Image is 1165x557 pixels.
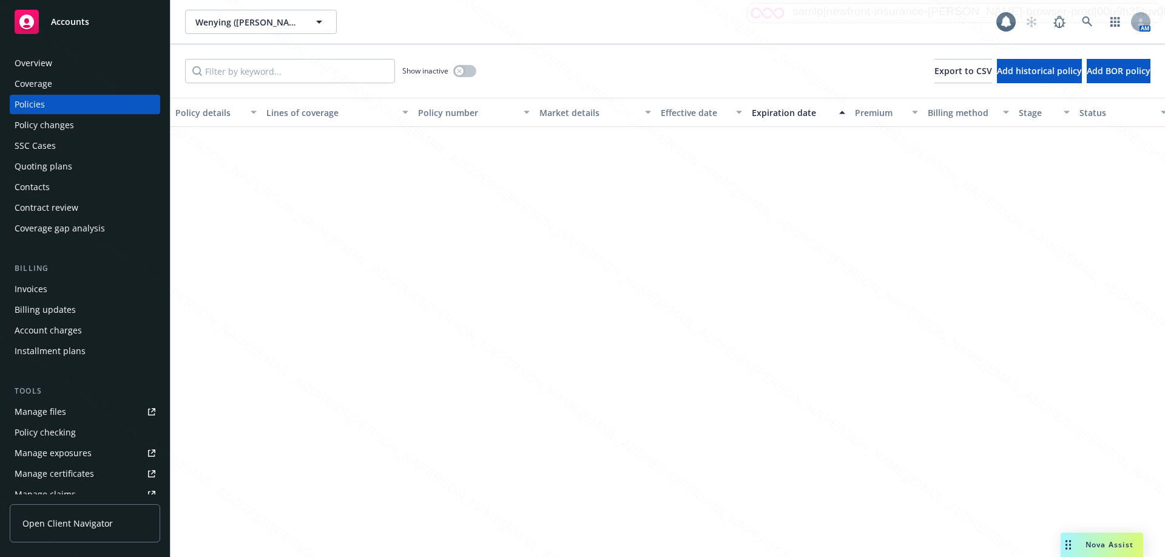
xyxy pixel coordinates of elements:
a: Manage claims [10,485,160,504]
button: Policy details [171,98,262,127]
div: Policy details [175,106,243,119]
div: Stage [1019,106,1056,119]
a: Policy checking [10,423,160,442]
div: Lines of coverage [266,106,395,119]
div: Policies [15,95,45,114]
button: Policy number [413,98,535,127]
a: Billing updates [10,300,160,320]
span: Add historical policy [997,65,1082,77]
span: Export to CSV [934,65,992,77]
div: Market details [539,106,638,119]
a: Manage exposures [10,443,160,463]
div: Installment plans [15,341,86,361]
button: Add historical policy [997,59,1082,83]
div: Contacts [15,177,50,197]
div: Policy changes [15,115,74,135]
button: Export to CSV [934,59,992,83]
button: Lines of coverage [262,98,413,127]
button: Expiration date [747,98,850,127]
a: Account charges [10,321,160,340]
div: Status [1079,106,1153,119]
a: Overview [10,53,160,73]
div: Premium [855,106,905,119]
div: Expiration date [752,106,832,119]
button: Add BOR policy [1087,59,1150,83]
button: Billing method [923,98,1014,127]
span: Nova Assist [1086,539,1133,550]
div: Invoices [15,279,47,299]
button: Nova Assist [1061,533,1143,557]
button: Stage [1014,98,1075,127]
div: Manage claims [15,485,76,504]
button: Premium [850,98,923,127]
span: Open Client Navigator [22,517,113,530]
div: SSC Cases [15,136,56,155]
a: Policy changes [10,115,160,135]
div: Manage files [15,402,66,422]
a: Contacts [10,177,160,197]
a: Report a Bug [1047,10,1072,34]
span: Add BOR policy [1087,65,1150,77]
div: Policy number [418,106,516,119]
button: Wenying ([PERSON_NAME]) [PERSON_NAME] [185,10,337,34]
a: Search [1075,10,1099,34]
div: Tools [10,385,160,397]
a: Contract review [10,198,160,217]
div: Coverage gap analysis [15,219,105,238]
a: Quoting plans [10,157,160,176]
div: Billing updates [15,300,76,320]
a: SSC Cases [10,136,160,155]
a: Policies [10,95,160,114]
div: Billing method [928,106,996,119]
a: Switch app [1103,10,1127,34]
div: Billing [10,262,160,275]
a: Manage files [10,402,160,422]
span: Accounts [51,17,89,27]
div: Manage certificates [15,464,94,484]
button: Market details [535,98,656,127]
div: Overview [15,53,52,73]
div: Policy checking [15,423,76,442]
div: Coverage [15,74,52,94]
a: Coverage gap analysis [10,219,160,238]
div: Effective date [661,106,729,119]
div: Contract review [15,198,78,217]
span: Show inactive [402,66,448,76]
a: Start snowing [1019,10,1044,34]
div: Account charges [15,321,82,340]
input: Filter by keyword... [185,59,395,83]
a: Accounts [10,5,160,39]
a: Manage certificates [10,464,160,484]
div: Manage exposures [15,443,92,463]
div: Quoting plans [15,157,72,176]
span: Wenying ([PERSON_NAME]) [PERSON_NAME] [195,16,300,29]
div: Drag to move [1061,533,1076,557]
a: Coverage [10,74,160,94]
a: Installment plans [10,341,160,361]
button: Effective date [656,98,747,127]
a: Invoices [10,279,160,299]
